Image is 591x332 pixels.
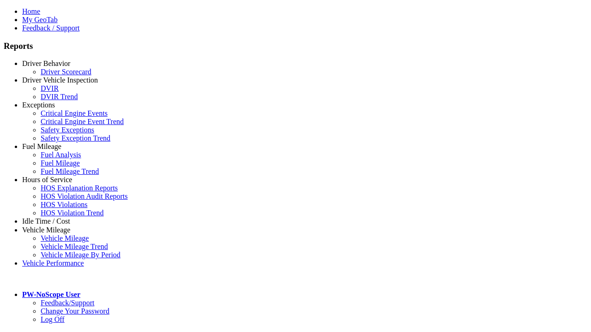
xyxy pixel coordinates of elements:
a: Exceptions [22,101,55,109]
a: DVIR [41,84,59,92]
a: Vehicle Mileage By Period [41,251,121,259]
a: Feedback / Support [22,24,79,32]
a: Driver Behavior [22,59,70,67]
a: Log Off [41,315,65,323]
a: Fuel Mileage [41,159,80,167]
a: Hours of Service [22,176,72,184]
a: HOS Violation Audit Reports [41,192,128,200]
a: Fuel Mileage [22,142,61,150]
a: Driver Vehicle Inspection [22,76,98,84]
a: My GeoTab [22,16,58,24]
a: Safety Exceptions [41,126,94,134]
a: Idle Time / Cost [22,217,70,225]
a: Safety Exception Trend [41,134,110,142]
a: DVIR Trend [41,93,78,101]
h3: Reports [4,41,587,51]
a: Feedback/Support [41,299,94,307]
a: Vehicle Mileage [41,234,89,242]
a: Vehicle Mileage Trend [41,243,108,250]
a: PW-NoScope User [22,290,80,298]
a: Fuel Analysis [41,151,81,159]
a: HOS Violations [41,201,87,208]
a: HOS Explanation Reports [41,184,118,192]
a: Vehicle Mileage [22,226,70,234]
a: HOS Violation Trend [41,209,104,217]
a: Critical Engine Events [41,109,108,117]
a: Vehicle Performance [22,259,84,267]
a: Change Your Password [41,307,109,315]
a: Driver Scorecard [41,68,91,76]
a: Critical Engine Event Trend [41,118,124,125]
a: Home [22,7,40,15]
a: Fuel Mileage Trend [41,167,99,175]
